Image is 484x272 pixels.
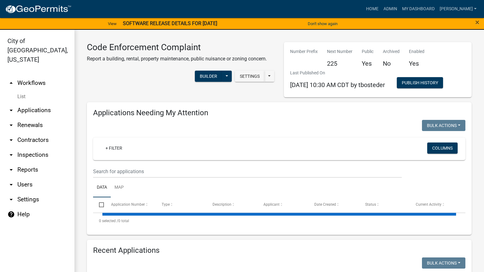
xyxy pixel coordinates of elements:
i: arrow_drop_up [7,79,15,87]
datatable-header-cell: Application Number [105,197,156,212]
p: Archived [383,48,400,55]
button: Publish History [397,77,443,88]
span: 0 selected / [99,219,118,223]
a: My Dashboard [400,3,437,15]
span: Application Number [111,202,145,207]
span: Applicant [263,202,280,207]
i: arrow_drop_down [7,181,15,188]
p: Number Prefix [290,48,318,55]
span: Date Created [314,202,336,207]
i: arrow_drop_down [7,121,15,129]
h3: Code Enforcement Complaint [87,42,267,53]
h4: Recent Applications [93,246,465,255]
h5: Yes [409,60,424,67]
a: [PERSON_NAME] [437,3,479,15]
datatable-header-cell: Status [359,197,410,212]
input: Search for applications [93,165,402,178]
p: Last Published On [290,70,385,76]
h4: Applications Needing My Attention [93,108,465,117]
datatable-header-cell: Date Created [308,197,359,212]
datatable-header-cell: Select [93,197,105,212]
p: Enabled [409,48,424,55]
i: arrow_drop_down [7,151,15,159]
a: + Filter [101,143,127,154]
span: Status [365,202,376,207]
button: Columns [427,143,458,154]
a: Map [111,178,128,198]
datatable-header-cell: Current Activity [410,197,461,212]
span: Type [162,202,170,207]
button: Close [475,19,479,26]
p: Next Number [327,48,352,55]
i: help [7,211,15,218]
i: arrow_drop_down [7,136,15,144]
h5: 225 [327,60,352,67]
button: Bulk Actions [422,120,465,131]
span: Description [213,202,231,207]
p: Public [362,48,374,55]
button: Settings [235,71,265,82]
button: Bulk Actions [422,257,465,269]
i: arrow_drop_down [7,107,15,114]
a: Data [93,178,111,198]
datatable-header-cell: Applicant [258,197,308,212]
div: 0 total [93,213,465,229]
wm-modal-confirm: Workflow Publish History [397,81,443,86]
strong: SOFTWARE RELEASE DETAILS FOR [DATE] [123,20,217,26]
button: Don't show again [305,19,340,29]
a: View [105,19,119,29]
span: [DATE] 10:30 AM CDT by tbosteder [290,81,385,89]
datatable-header-cell: Type [156,197,207,212]
button: Builder [195,71,222,82]
p: Report a building, rental, property maintenance, public nuisance or zoning concern. [87,55,267,63]
i: arrow_drop_down [7,196,15,203]
h5: No [383,60,400,67]
a: Home [364,3,381,15]
i: arrow_drop_down [7,166,15,173]
a: Admin [381,3,400,15]
h5: Yes [362,60,374,67]
span: Current Activity [416,202,441,207]
datatable-header-cell: Description [207,197,258,212]
span: × [475,18,479,27]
